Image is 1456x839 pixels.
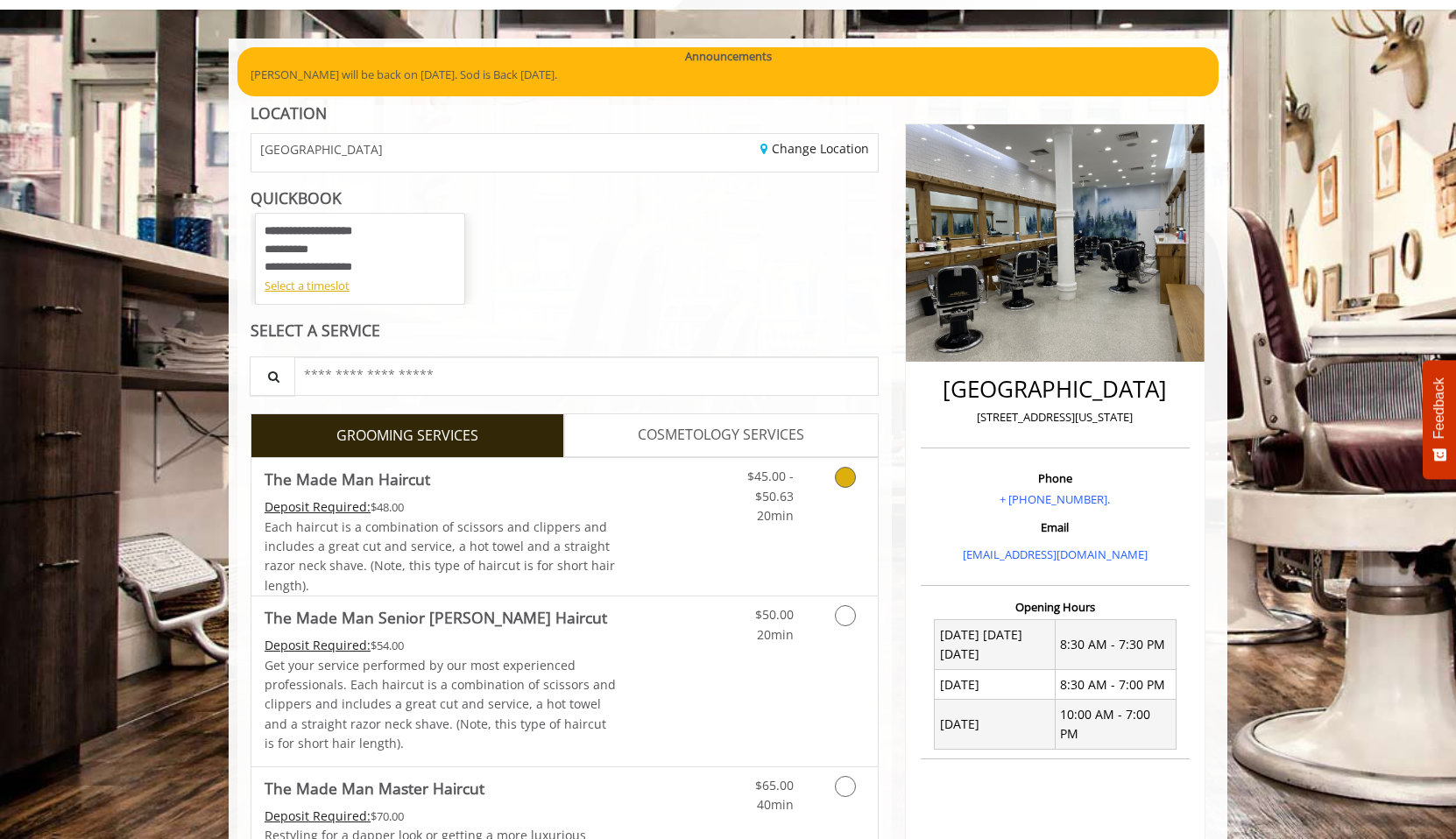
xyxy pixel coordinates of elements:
[336,425,478,448] span: GROOMING SERVICES
[265,498,371,515] span: This service needs some Advance to be paid before we block your appointment
[265,776,484,800] b: The Made Man Master Haircut
[757,626,794,643] span: 20min
[757,796,794,813] span: 40min
[755,777,794,793] span: $65.00
[685,47,772,66] b: Announcements
[1055,620,1176,670] td: 8:30 AM - 7:30 PM
[265,497,617,517] div: $48.00
[250,356,295,396] button: Service Search
[935,670,1056,700] td: [DATE]
[260,143,383,156] span: [GEOGRAPHIC_DATA]
[265,277,456,295] div: Select a timeslot
[265,605,607,630] b: The Made Man Senior [PERSON_NAME] Haircut
[251,102,327,123] b: LOCATION
[265,807,371,824] span: This service needs some Advance to be paid before we block your appointment
[963,546,1148,562] a: [EMAIL_ADDRESS][DOMAIN_NAME]
[755,606,794,623] span: $50.00
[265,636,617,655] div: $54.00
[757,507,794,524] span: 20min
[265,518,615,594] span: Each haircut is a combination of scissors and clippers and includes a great cut and service, a ho...
[265,807,617,826] div: $70.00
[1055,700,1176,750] td: 10:00 AM - 7:00 PM
[1431,377,1447,439] span: Feedback
[925,472,1185,484] h3: Phone
[1423,360,1456,479] button: Feedback - Show survey
[925,408,1185,427] p: [STREET_ADDRESS][US_STATE]
[747,468,794,504] span: $45.00 - $50.63
[935,700,1056,750] td: [DATE]
[265,637,371,653] span: This service needs some Advance to be paid before we block your appointment
[251,187,342,208] b: QUICKBOOK
[921,601,1190,613] h3: Opening Hours
[251,66,1205,84] p: [PERSON_NAME] will be back on [DATE]. Sod is Back [DATE].
[265,467,430,491] b: The Made Man Haircut
[638,424,804,447] span: COSMETOLOGY SERVICES
[925,377,1185,402] h2: [GEOGRAPHIC_DATA]
[925,521,1185,533] h3: Email
[760,140,869,157] a: Change Location
[1000,491,1110,507] a: + [PHONE_NUMBER].
[265,656,617,754] p: Get your service performed by our most experienced professionals. Each haircut is a combination o...
[935,620,1056,670] td: [DATE] [DATE] [DATE]
[251,322,879,339] div: SELECT A SERVICE
[1055,670,1176,700] td: 8:30 AM - 7:00 PM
